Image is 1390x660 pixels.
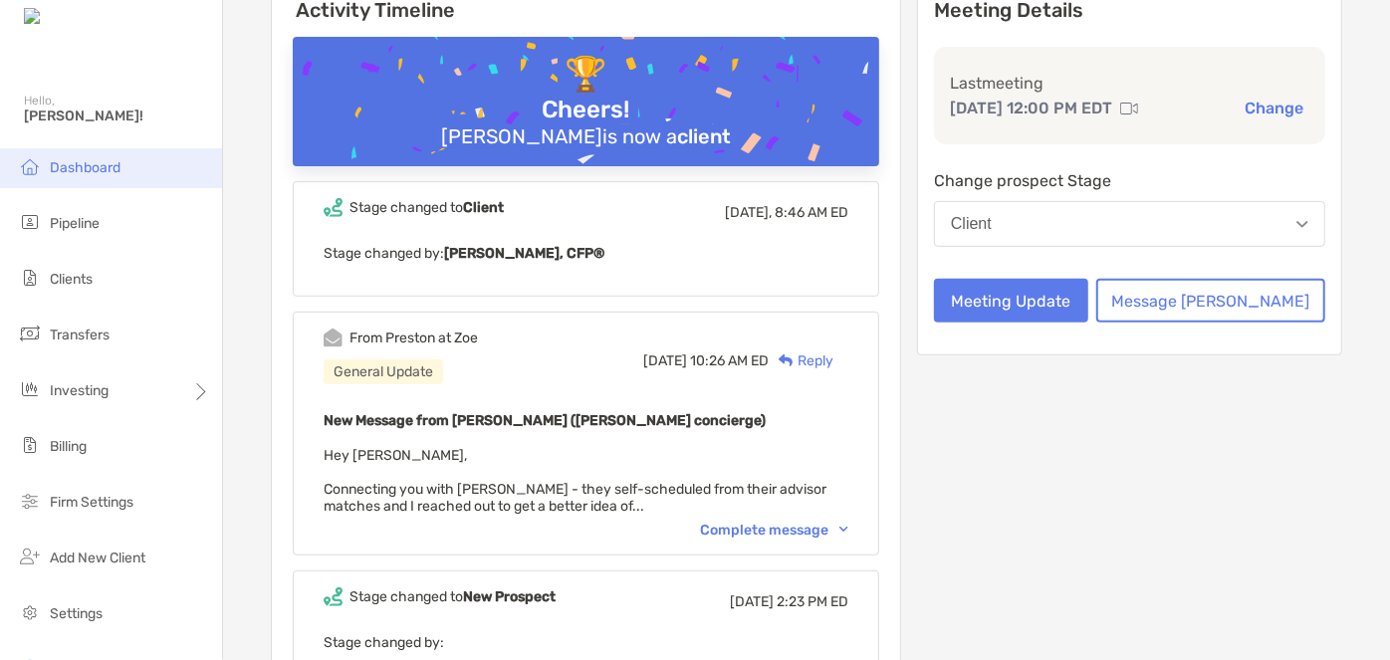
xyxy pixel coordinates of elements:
[1120,101,1138,116] img: communication type
[690,352,769,369] span: 10:26 AM ED
[950,71,1309,96] p: Last meeting
[463,588,556,605] b: New Prospect
[349,588,556,605] div: Stage changed to
[50,215,100,232] span: Pipeline
[700,522,848,539] div: Complete message
[324,329,343,347] img: Event icon
[839,527,848,533] img: Chevron icon
[50,550,145,566] span: Add New Client
[1096,279,1325,323] button: Message [PERSON_NAME]
[24,8,109,27] img: Zoe Logo
[324,241,848,266] p: Stage changed by:
[934,279,1088,323] button: Meeting Update
[535,96,638,124] div: Cheers!
[18,377,42,401] img: investing icon
[324,412,766,429] b: New Message from [PERSON_NAME] ([PERSON_NAME] concierge)
[324,447,826,515] span: Hey [PERSON_NAME], Connecting you with [PERSON_NAME] - they self-scheduled from their advisor mat...
[730,593,774,610] span: [DATE]
[463,199,504,216] b: Client
[1239,98,1309,118] button: Change
[18,545,42,568] img: add_new_client icon
[18,154,42,178] img: dashboard icon
[18,266,42,290] img: clients icon
[444,245,604,262] b: [PERSON_NAME], CFP®
[779,354,794,367] img: Reply icon
[50,159,120,176] span: Dashboard
[18,322,42,345] img: transfers icon
[50,271,93,288] span: Clients
[558,55,615,96] div: 🏆
[951,215,992,233] div: Client
[725,204,772,221] span: [DATE],
[769,350,833,371] div: Reply
[934,168,1325,193] p: Change prospect Stage
[50,382,109,399] span: Investing
[324,587,343,606] img: Event icon
[349,330,478,346] div: From Preston at Zoe
[18,600,42,624] img: settings icon
[324,359,443,384] div: General Update
[324,630,848,655] p: Stage changed by:
[293,37,879,209] img: Confetti
[934,201,1325,247] button: Client
[677,124,731,148] b: client
[18,489,42,513] img: firm-settings icon
[50,605,103,622] span: Settings
[433,124,739,148] div: [PERSON_NAME] is now a
[950,96,1112,120] p: [DATE] 12:00 PM EDT
[643,352,687,369] span: [DATE]
[18,433,42,457] img: billing icon
[324,198,343,217] img: Event icon
[24,108,210,124] span: [PERSON_NAME]!
[18,210,42,234] img: pipeline icon
[50,494,133,511] span: Firm Settings
[50,438,87,455] span: Billing
[1296,221,1308,228] img: Open dropdown arrow
[349,199,504,216] div: Stage changed to
[775,204,848,221] span: 8:46 AM ED
[50,327,110,343] span: Transfers
[777,593,848,610] span: 2:23 PM ED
